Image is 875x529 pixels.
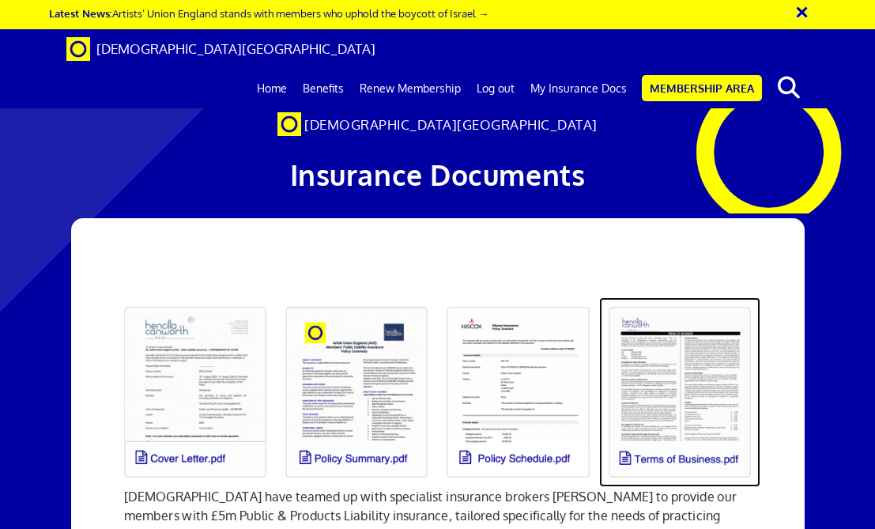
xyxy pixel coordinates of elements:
[469,69,522,108] a: Log out
[765,71,813,104] button: search
[522,69,635,108] a: My Insurance Docs
[352,69,469,108] a: Renew Membership
[304,116,598,133] span: [DEMOGRAPHIC_DATA][GEOGRAPHIC_DATA]
[249,69,295,108] a: Home
[49,6,488,20] a: Latest News:Artists’ Union England stands with members who uphold the boycott of Israel →
[49,6,112,20] strong: Latest News:
[642,75,762,101] a: Membership Area
[295,69,352,108] a: Benefits
[290,157,586,192] span: Insurance Documents
[96,40,375,57] span: [DEMOGRAPHIC_DATA][GEOGRAPHIC_DATA]
[55,29,387,69] a: Brand [DEMOGRAPHIC_DATA][GEOGRAPHIC_DATA]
